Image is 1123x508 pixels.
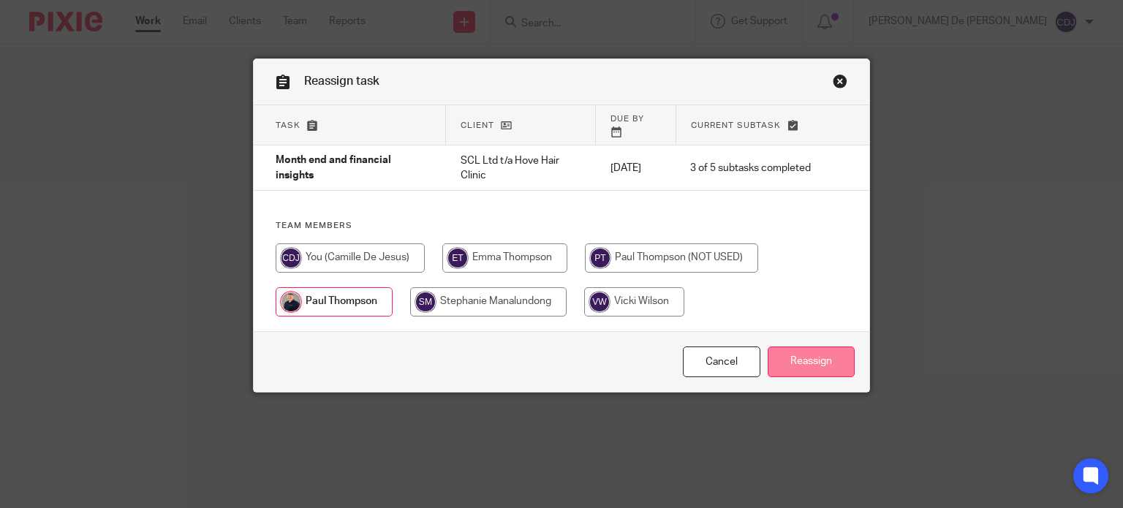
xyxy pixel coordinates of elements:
[691,121,781,129] span: Current subtask
[276,156,391,181] span: Month end and financial insights
[768,346,855,378] input: Reassign
[610,115,644,123] span: Due by
[833,74,847,94] a: Close this dialog window
[683,346,760,378] a: Close this dialog window
[276,220,848,232] h4: Team members
[304,75,379,87] span: Reassign task
[461,153,581,183] p: SCL Ltd t/a Hove Hair Clinic
[461,121,494,129] span: Client
[676,145,825,191] td: 3 of 5 subtasks completed
[610,161,662,175] p: [DATE]
[276,121,300,129] span: Task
